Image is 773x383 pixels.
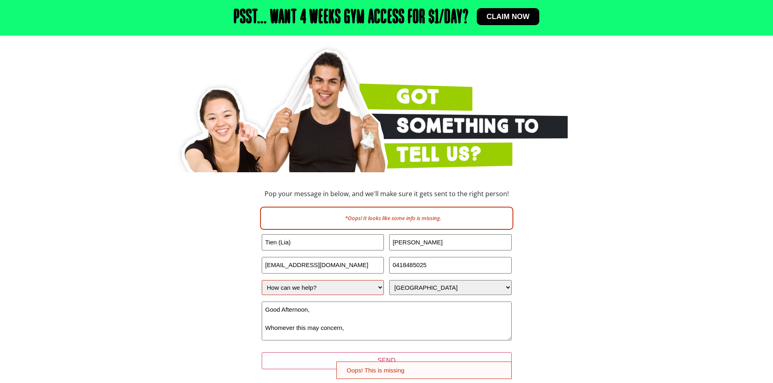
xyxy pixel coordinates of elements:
[487,13,530,20] span: Claim now
[389,257,512,274] input: PHONE
[234,8,469,28] h2: Psst... Want 4 weeks gym access for $1/day?
[389,234,512,251] input: LAST NAME
[262,302,512,340] textarea: Good Afternoon, Whomever this may concern, I have moved locations and I was wondering if I could ...
[208,190,565,197] h3: Pop your message in below, and we'll make sure it gets sent to the right person!
[477,8,539,25] a: Claim now
[262,234,384,251] input: FIRST NAME
[262,257,384,274] input: Email
[281,215,505,222] h2: *Oops! It looks like some info is missing.
[262,352,512,369] input: SEND
[336,362,511,379] div: Oops! This is missing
